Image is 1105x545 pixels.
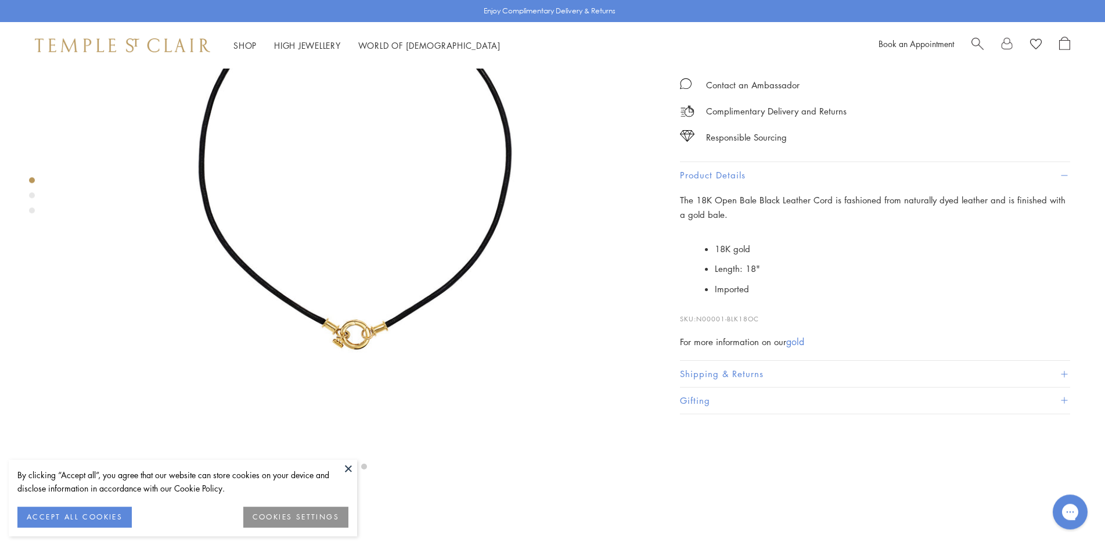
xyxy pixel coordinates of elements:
[484,5,616,17] p: Enjoy Complimentary Delivery & Returns
[680,193,1070,222] p: The 18K Open Bale Black Leather Cord is fashioned from naturally dyed leather and is finished wit...
[706,78,800,92] div: Contact an Ambassador
[1059,37,1070,54] a: Open Shopping Bag
[786,335,804,348] a: gold
[274,40,341,51] a: High JewelleryHigh Jewellery
[17,507,132,528] button: ACCEPT ALL COOKIES
[680,388,1070,414] button: Gifting
[879,38,954,49] a: Book an Appointment
[696,314,759,323] span: N00001-BLK18OC
[706,104,847,119] p: Complimentary Delivery and Returns
[233,38,501,53] nav: Main navigation
[358,40,501,51] a: World of [DEMOGRAPHIC_DATA]World of [DEMOGRAPHIC_DATA]
[715,279,1070,299] li: Imported
[233,40,257,51] a: ShopShop
[1047,490,1093,533] iframe: Gorgias live chat messenger
[29,174,35,223] div: Product gallery navigation
[243,507,348,528] button: COOKIES SETTINGS
[680,78,692,89] img: MessageIcon-01_2.svg
[680,104,694,119] img: icon_delivery.svg
[1030,37,1042,54] a: View Wishlist
[680,361,1070,387] button: Shipping & Returns
[35,38,210,52] img: Temple St. Clair
[17,468,348,495] div: By clicking “Accept all”, you agree that our website can store cookies on your device and disclos...
[680,335,1070,349] div: For more information on our
[971,37,984,54] a: Search
[680,162,1070,188] button: Product Details
[680,130,694,142] img: icon_sourcing.svg
[706,130,787,145] div: Responsible Sourcing
[715,239,1070,259] li: 18K gold
[680,302,1070,324] p: SKU:
[715,259,1070,279] li: Length: 18"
